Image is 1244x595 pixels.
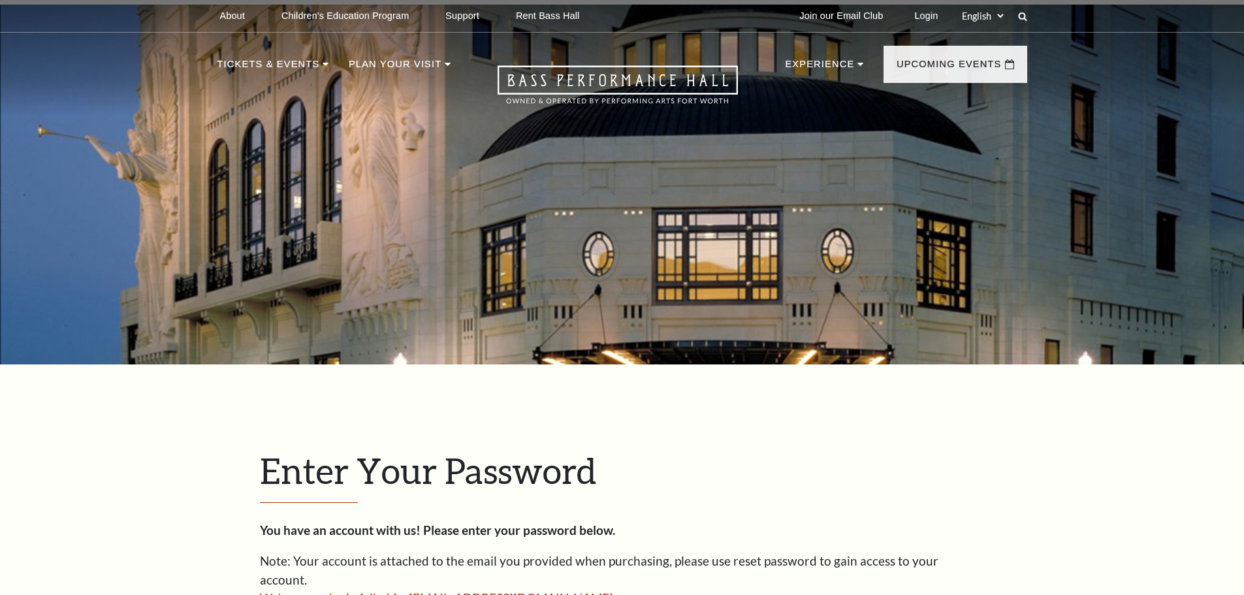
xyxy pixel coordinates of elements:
strong: Please enter your password below. [423,523,615,538]
p: Tickets & Events [217,56,320,80]
p: Upcoming Events [897,56,1002,80]
p: Plan Your Visit [349,56,441,80]
p: Children's Education Program [281,10,409,22]
select: Select: [959,10,1006,22]
p: About [220,10,245,22]
p: Rent Bass Hall [516,10,580,22]
p: Support [445,10,479,22]
strong: You have an account with us! [260,523,421,538]
span: Enter Your Password [260,449,596,491]
p: Experience [785,56,854,80]
p: Note: Your account is attached to the email you provided when purchasing, please use reset passwo... [260,552,985,589]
